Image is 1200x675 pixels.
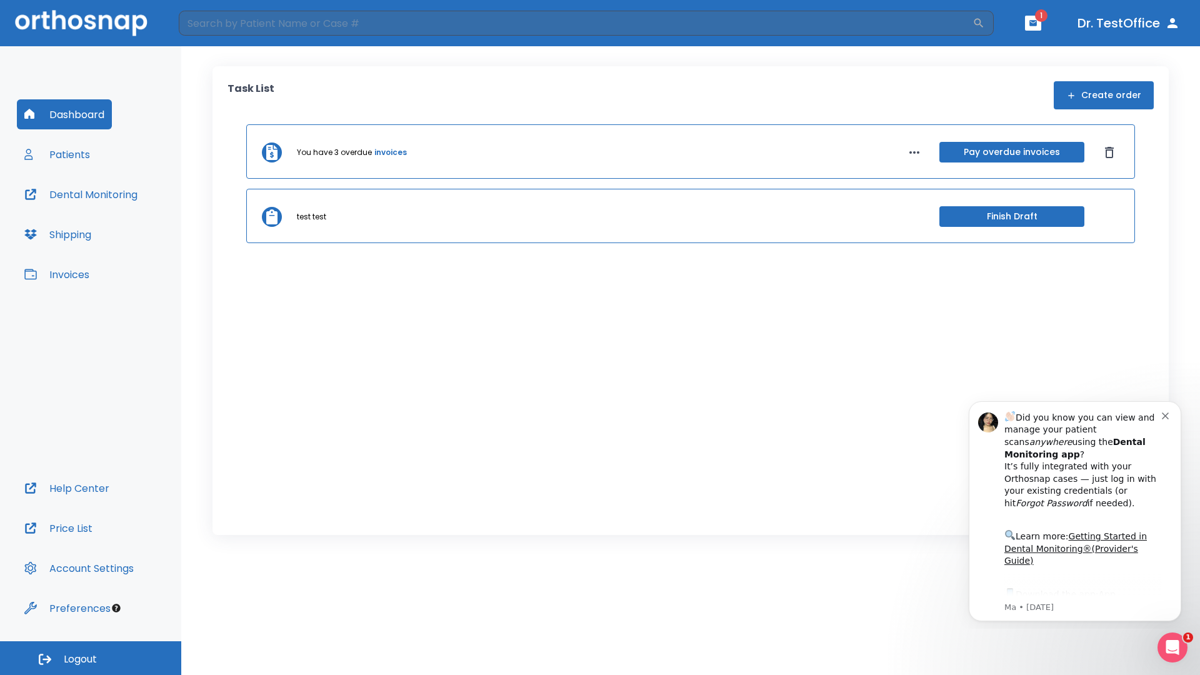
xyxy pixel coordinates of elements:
[297,211,326,222] p: test test
[212,19,222,29] button: Dismiss notification
[227,81,274,109] p: Task List
[17,179,145,209] button: Dental Monitoring
[179,11,972,36] input: Search by Patient Name or Case #
[1054,81,1154,109] button: Create order
[17,473,117,503] button: Help Center
[1099,142,1119,162] button: Dismiss
[17,259,97,289] button: Invoices
[297,147,372,158] p: You have 3 overdue
[17,553,141,583] button: Account Settings
[54,212,212,223] p: Message from Ma, sent 5w ago
[111,602,122,614] div: Tooltip anchor
[17,593,118,623] button: Preferences
[1183,632,1193,642] span: 1
[17,513,100,543] button: Price List
[1072,12,1185,34] button: Dr. TestOffice
[17,99,112,129] button: Dashboard
[939,206,1084,227] button: Finish Draft
[950,390,1200,629] iframe: Intercom notifications message
[64,652,97,666] span: Logout
[1035,9,1047,22] span: 1
[374,147,407,158] a: invoices
[939,142,1084,162] button: Pay overdue invoices
[17,219,99,249] button: Shipping
[1157,632,1187,662] iframe: Intercom live chat
[15,10,147,36] img: Orthosnap
[17,139,97,169] button: Patients
[54,199,166,222] a: App Store
[54,196,212,260] div: Download the app: | ​ Let us know if you need help getting started!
